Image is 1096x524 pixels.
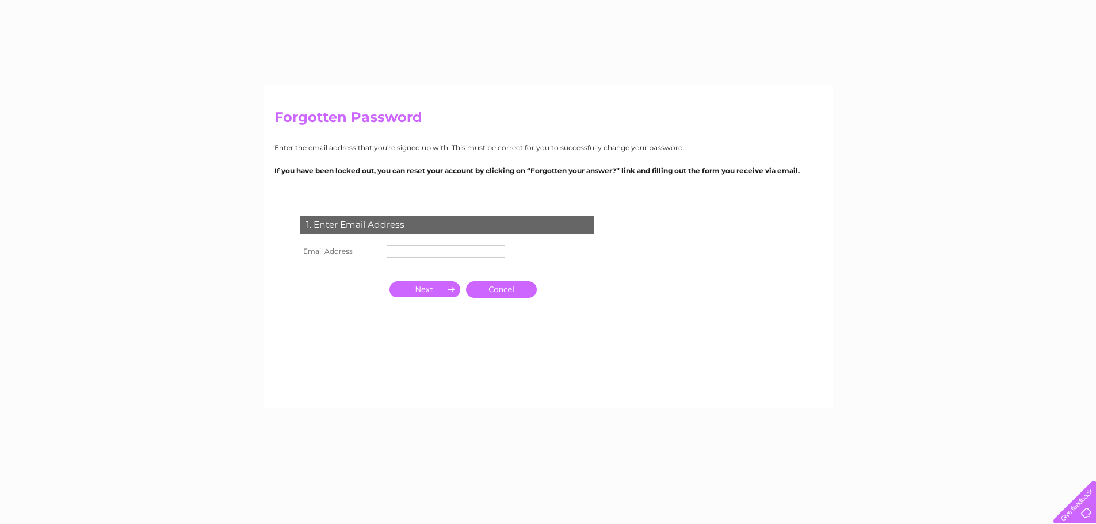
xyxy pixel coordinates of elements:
[274,142,822,153] p: Enter the email address that you're signed up with. This must be correct for you to successfully ...
[466,281,537,298] a: Cancel
[274,109,822,131] h2: Forgotten Password
[297,242,384,261] th: Email Address
[274,165,822,176] p: If you have been locked out, you can reset your account by clicking on “Forgotten your answer?” l...
[300,216,594,234] div: 1. Enter Email Address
